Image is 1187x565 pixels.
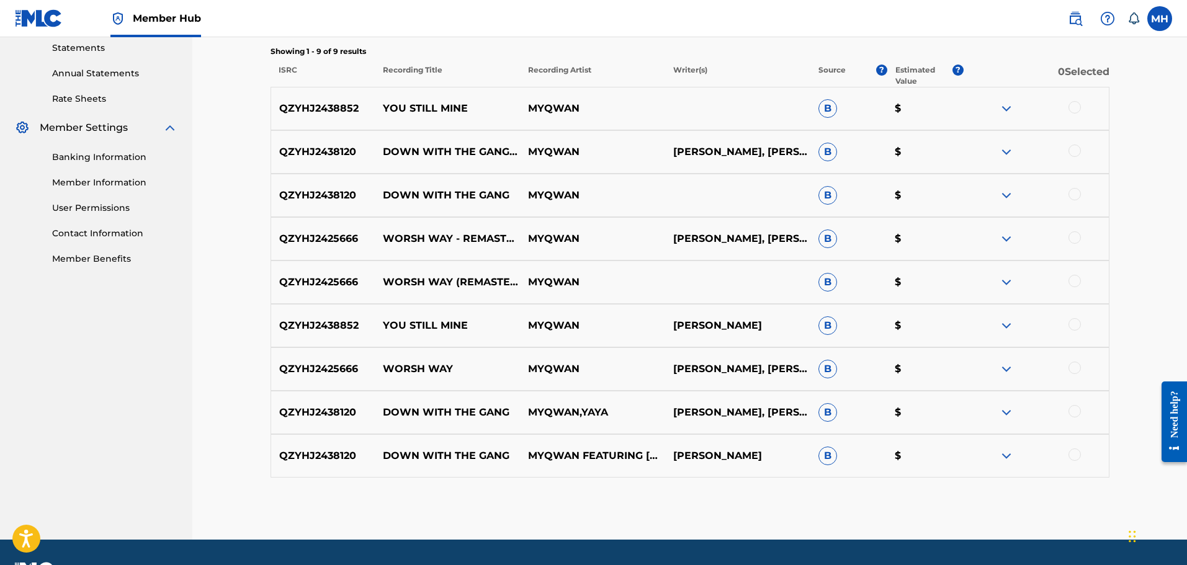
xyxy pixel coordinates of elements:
span: B [818,99,837,118]
p: QZYHJ2438852 [271,101,375,116]
span: B [818,360,837,378]
img: expand [999,448,1014,463]
a: Rate Sheets [52,92,177,105]
span: B [818,143,837,161]
a: Member Information [52,176,177,189]
p: QZYHJ2438852 [271,318,375,333]
img: expand [999,145,1014,159]
span: B [818,447,837,465]
span: B [818,273,837,291]
p: DOWN WITH THE GANG [375,188,520,203]
p: Recording Artist [520,65,665,87]
p: WORSH WAY [375,362,520,376]
a: Public Search [1063,6,1088,31]
img: expand [999,275,1014,290]
img: expand [999,231,1014,246]
iframe: Resource Center [1152,371,1187,471]
p: $ [887,275,964,290]
img: Top Rightsholder [110,11,125,26]
p: YOU STILL MINE [375,318,520,333]
img: expand [999,188,1014,203]
img: expand [999,362,1014,376]
p: QZYHJ2425666 [271,275,375,290]
span: ? [876,65,887,76]
span: Member Settings [40,120,128,135]
p: MYQWAN [520,362,665,376]
p: [PERSON_NAME], [PERSON_NAME] [665,405,810,420]
p: QZYHJ2438120 [271,448,375,463]
p: $ [887,448,964,463]
p: MYQWAN [520,145,665,159]
p: QZYHJ2438120 [271,405,375,420]
span: Member Hub [133,11,201,25]
p: Estimated Value [895,65,952,87]
img: MLC Logo [15,9,63,27]
div: User Menu [1147,6,1172,31]
div: Notifications [1127,12,1140,25]
a: Annual Statements [52,67,177,80]
p: QZYHJ2425666 [271,362,375,376]
img: search [1068,11,1083,26]
a: Contact Information [52,227,177,240]
p: MYQWAN [520,188,665,203]
p: $ [887,318,964,333]
a: Member Benefits [52,252,177,265]
img: expand [999,405,1014,420]
span: B [818,186,837,205]
p: Recording Title [374,65,519,87]
a: Banking Information [52,151,177,164]
p: $ [887,101,964,116]
p: QZYHJ2438120 [271,145,375,159]
p: $ [887,231,964,246]
img: expand [999,318,1014,333]
p: [PERSON_NAME] [665,448,810,463]
span: ? [952,65,964,76]
p: [PERSON_NAME], [PERSON_NAME] [665,362,810,376]
p: QZYHJ2438120 [271,188,375,203]
span: B [818,403,837,422]
p: $ [887,362,964,376]
p: $ [887,188,964,203]
p: [PERSON_NAME], [PERSON_NAME] [665,145,810,159]
p: Showing 1 - 9 of 9 results [271,46,1109,57]
p: MYQWAN [520,318,665,333]
p: MYQWAN FEATURING [PERSON_NAME] [520,448,665,463]
a: Statements [52,42,177,55]
img: Member Settings [15,120,30,135]
p: ISRC [271,65,375,87]
p: DOWN WITH THE GANG [375,405,520,420]
p: MYQWAN [520,231,665,246]
img: expand [999,101,1014,116]
iframe: Chat Widget [1125,505,1187,565]
img: expand [163,120,177,135]
p: $ [887,145,964,159]
p: Source [818,65,846,87]
p: MYQWAN [520,275,665,290]
p: DOWN WITH THE GANG (FEAT. YAYA) [375,145,520,159]
p: $ [887,405,964,420]
p: YOU STILL MINE [375,101,520,116]
div: Help [1095,6,1120,31]
p: DOWN WITH THE GANG [375,448,520,463]
div: Drag [1129,518,1136,555]
p: [PERSON_NAME], [PERSON_NAME] [665,231,810,246]
p: MYQWAN [520,101,665,116]
span: B [818,316,837,335]
span: B [818,229,837,248]
p: MYQWAN,YAYA [520,405,665,420]
a: User Permissions [52,202,177,215]
p: WORSH WAY (REMASTERED 2024) [375,275,520,290]
p: [PERSON_NAME] [665,318,810,333]
p: QZYHJ2425666 [271,231,375,246]
img: help [1100,11,1115,26]
p: 0 Selected [964,65,1109,87]
p: Writer(s) [665,65,810,87]
p: WORSH WAY - REMASTERED 2024 [375,231,520,246]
